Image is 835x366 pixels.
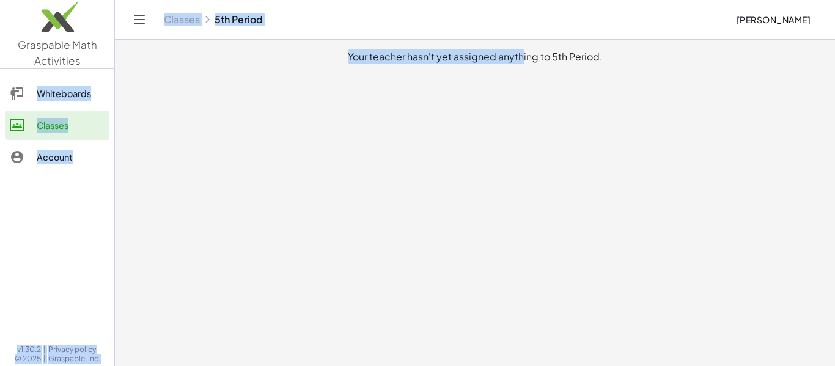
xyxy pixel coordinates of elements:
[130,10,149,29] button: Toggle navigation
[48,354,100,364] span: Graspable, Inc.
[43,354,46,364] span: |
[5,79,109,108] a: Whiteboards
[37,86,105,101] div: Whiteboards
[5,111,109,140] a: Classes
[18,38,97,67] span: Graspable Math Activities
[5,142,109,172] a: Account
[164,13,200,26] a: Classes
[37,118,105,133] div: Classes
[15,354,41,364] span: © 2025
[125,49,825,64] div: Your teacher hasn't yet assigned anything to 5th Period.
[48,345,100,354] a: Privacy policy
[17,345,41,354] span: v1.30.2
[37,150,105,164] div: Account
[43,345,46,354] span: |
[736,14,811,25] span: [PERSON_NAME]
[726,9,820,31] button: [PERSON_NAME]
